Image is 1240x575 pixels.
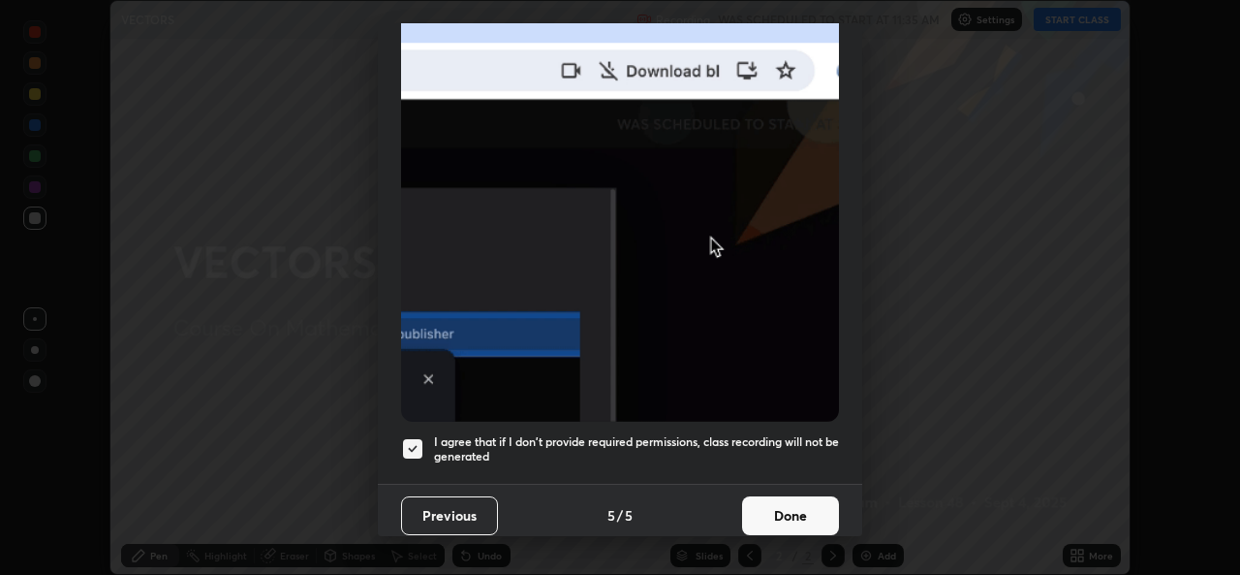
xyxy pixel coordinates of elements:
[607,505,615,526] h4: 5
[625,505,633,526] h4: 5
[401,496,498,535] button: Previous
[742,496,839,535] button: Done
[434,434,839,464] h5: I agree that if I don't provide required permissions, class recording will not be generated
[617,505,623,526] h4: /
